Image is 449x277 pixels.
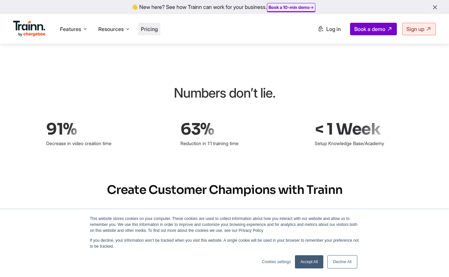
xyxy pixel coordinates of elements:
p: Setup Knowledge Base/Academy [315,138,403,149]
a: Book a 10-min demo→ [269,5,314,10]
a: Log in [314,23,345,35]
div: Numbers don’t lie. [71,83,378,103]
span: Book a demo [354,26,385,32]
span: Resources [98,25,124,33]
a: Decline All [327,255,357,268]
p: If you decline, your information won’t be tracked when you visit this website. A single cookie wi... [90,237,359,249]
b: < 1 Week [315,121,382,138]
a: Cookies settings [262,259,291,265]
span: Sign up [406,26,424,32]
p: This website stores cookies on your computer. These cookies are used to collect information about... [90,216,359,233]
a: Accept All [295,255,324,268]
a: Book a demo [350,23,397,35]
a: Sign up [402,23,436,35]
div: 👋 New here? See how Trainn can work for your business. [4,4,445,10]
a: Pricing [141,26,158,32]
img: Trainn Logo [13,21,46,37]
p: Decrease in video creation time [46,138,134,149]
span: Log in [326,26,341,32]
b: 63% [180,121,215,138]
b: Book a 10-min demo [269,5,310,10]
p: Reduction in 1:1 training time [180,138,269,149]
span: Features [60,25,81,33]
b: 91% [46,121,78,138]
